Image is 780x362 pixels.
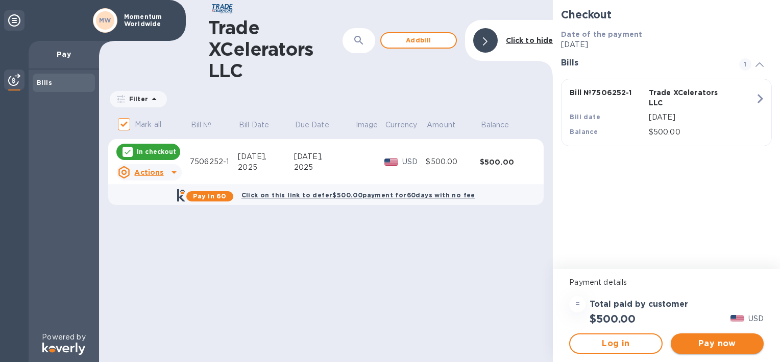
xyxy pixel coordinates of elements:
[356,120,378,130] p: Image
[239,120,282,130] span: Bill Date
[238,162,294,173] div: 2025
[569,277,764,288] p: Payment details
[208,17,342,81] h1: Trade XCelerators LLC
[295,120,343,130] span: Due Date
[191,120,225,130] span: Bill №
[561,58,727,68] h3: Bills
[193,192,226,200] b: Pay in 60
[426,156,479,167] div: $500.00
[42,343,85,355] img: Logo
[480,157,534,167] div: $500.00
[570,113,600,121] b: Bill date
[37,49,91,59] p: Pay
[679,337,755,350] span: Pay now
[385,120,417,130] p: Currency
[569,296,586,312] div: =
[730,315,744,322] img: USD
[649,87,723,108] p: Trade XCelerators LLC
[295,120,329,130] p: Due Date
[561,39,772,50] p: [DATE]
[191,120,212,130] p: Bill №
[294,151,355,162] div: [DATE],
[506,36,553,44] b: Click to hide
[569,333,662,354] button: Log in
[37,79,52,86] b: Bills
[570,128,598,135] b: Balance
[590,300,688,309] h3: Total paid by customer
[137,147,176,156] p: In checkout
[42,332,85,343] p: Powered by
[402,156,426,167] p: USD
[748,313,764,324] p: USD
[578,337,653,350] span: Log in
[190,156,238,167] div: 7506252-1
[380,32,457,49] button: Addbill
[384,159,398,166] img: USD
[389,34,448,47] span: Add bill
[135,119,161,130] p: Mark all
[125,95,148,103] p: Filter
[99,16,111,24] b: MW
[427,120,469,130] span: Amount
[561,30,642,38] b: Date of the payment
[239,120,269,130] p: Bill Date
[570,87,644,98] p: Bill № 7506252-1
[481,120,523,130] span: Balance
[134,168,163,176] u: Actions
[294,162,355,173] div: 2025
[561,8,772,21] h2: Checkout
[481,120,509,130] p: Balance
[739,58,751,71] span: 1
[561,79,772,146] button: Bill №7506252-1Trade XCelerators LLCBill date[DATE]Balance$500.00
[241,191,475,199] b: Click on this link to defer $500.00 payment for 60 days with no fee
[649,112,755,123] p: [DATE]
[238,151,294,162] div: [DATE],
[427,120,455,130] p: Amount
[124,13,175,28] p: Momentum Worldwide
[649,127,755,138] p: $500.00
[590,312,636,325] h2: $500.00
[671,333,764,354] button: Pay now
